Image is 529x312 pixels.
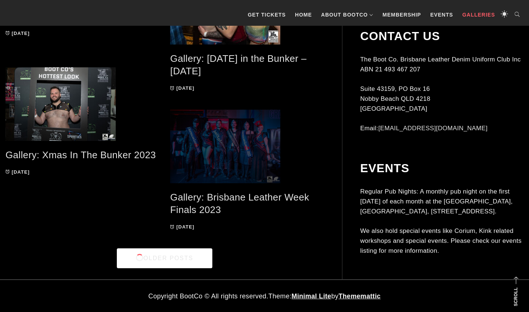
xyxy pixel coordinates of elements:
[317,4,377,26] a: About BootCo
[379,4,425,26] a: Membership
[513,287,518,306] strong: Scroll
[360,29,523,43] h2: Contact Us
[360,84,523,114] p: Suite 43159, PO Box 16 Nobby Beach QLD 4218 [GEOGRAPHIC_DATA]
[360,162,523,175] h2: Events
[244,4,289,26] a: GET TICKETS
[360,226,523,256] p: We also hold special events like Corium, Kink related workshops and special events. Please check ...
[6,31,30,36] a: [DATE]
[12,169,30,175] time: [DATE]
[360,123,523,133] p: Email:
[6,149,156,160] a: Gallery: Xmas In The Bunker 2023
[291,4,316,26] a: Home
[360,187,523,217] p: Regular Pub Nights: A monthly pub night on the first [DATE] of each month at the [GEOGRAPHIC_DATA...
[360,54,523,74] p: The Boot Co. Brisbane Leather Denim Uniform Club Inc ABN 21 493 467 207
[12,31,30,36] time: [DATE]
[117,248,212,268] a: Older Posts
[6,169,30,175] a: [DATE]
[170,224,194,230] a: [DATE]
[292,292,331,300] a: Minimal Lite
[170,192,309,216] a: Gallery: Brisbane Leather Week Finals 2023
[378,125,488,132] a: [EMAIL_ADDRESS][DOMAIN_NAME]
[176,224,194,230] time: [DATE]
[170,53,306,77] a: Gallery: [DATE] in the Bunker – [DATE]
[170,85,194,91] a: [DATE]
[427,4,457,26] a: Events
[458,4,499,26] a: Galleries
[338,292,381,300] a: Thememattic
[176,85,194,91] time: [DATE]
[148,292,269,300] span: Copyright BootCo © All rights reserved.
